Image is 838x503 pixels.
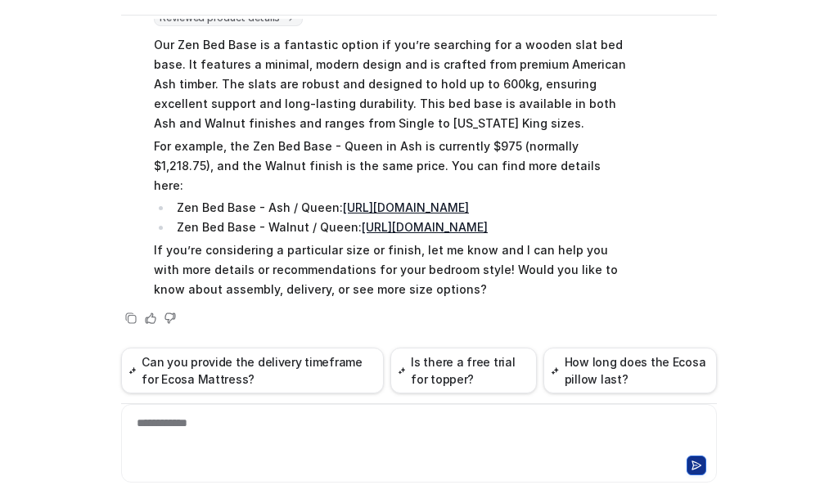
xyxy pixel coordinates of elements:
[154,241,633,300] p: If you’re considering a particular size or finish, let me know and I can help you with more detai...
[172,199,633,218] li: Zen Bed Base - Ash / Queen:
[543,348,717,394] button: How long does the Ecosa pillow last?
[390,348,537,394] button: Is there a free trial for topper?
[343,201,469,215] a: [URL][DOMAIN_NAME]
[362,221,488,235] a: [URL][DOMAIN_NAME]
[172,218,633,238] li: Zen Bed Base - Walnut / Queen:
[154,137,633,196] p: For example, the Zen Bed Base - Queen in Ash is currently $975 (normally $1,218.75), and the Waln...
[121,348,384,394] button: Can you provide the delivery timeframe for Ecosa Mattress?
[154,36,633,134] p: Our Zen Bed Base is a fantastic option if you’re searching for a wooden slat bed base. It feature...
